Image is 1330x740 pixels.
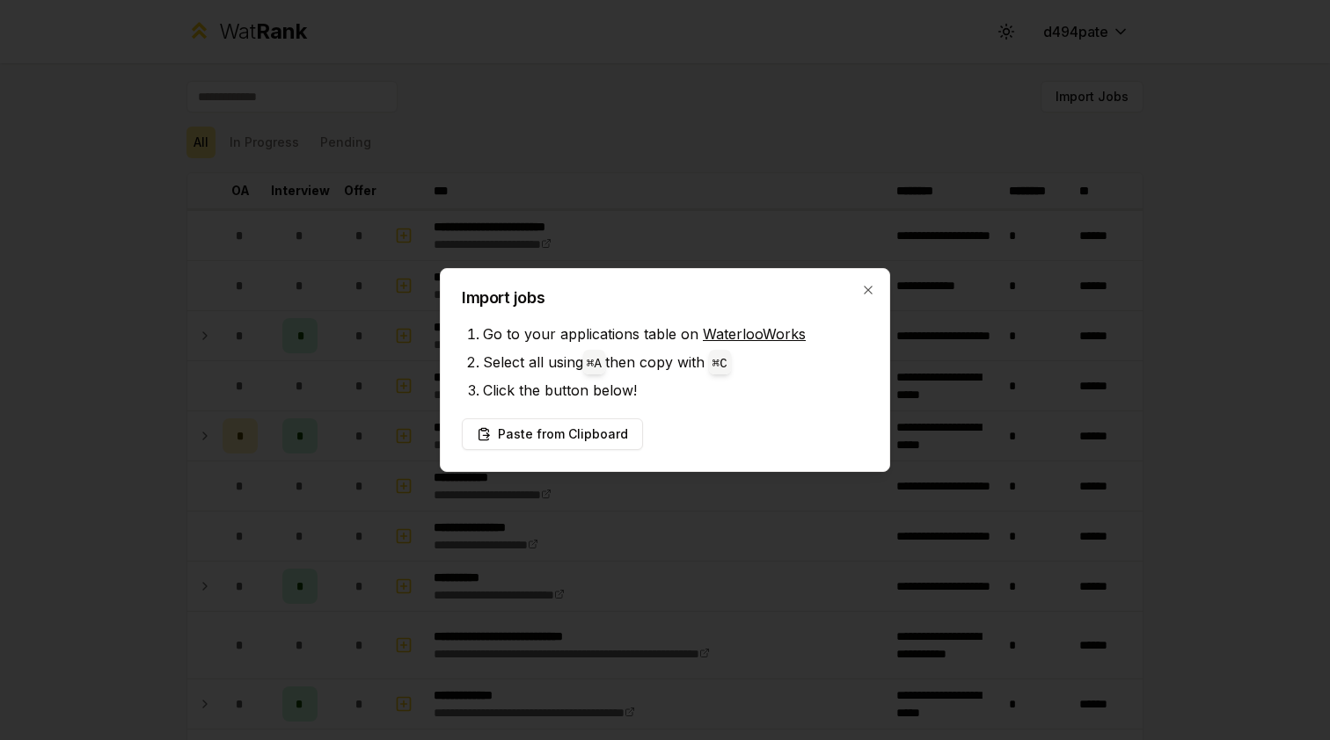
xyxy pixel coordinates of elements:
a: WaterlooWorks [703,325,806,343]
button: Paste from Clipboard [462,418,643,450]
h2: Import jobs [462,290,868,306]
li: Go to your applications table on [483,320,868,348]
li: Select all using then copy with [483,348,868,376]
code: ⌘ C [712,357,727,371]
li: Click the button below! [483,376,868,404]
code: ⌘ A [587,357,602,371]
